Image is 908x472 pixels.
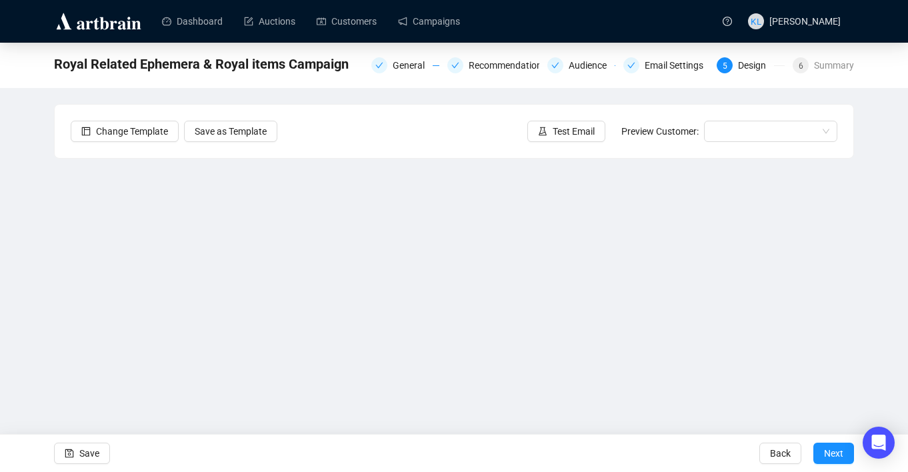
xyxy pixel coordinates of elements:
div: 5Design [717,57,785,73]
span: question-circle [723,17,732,26]
div: General [393,57,433,73]
span: check [375,61,383,69]
span: Change Template [96,124,168,139]
span: 6 [799,61,803,71]
span: experiment [538,127,547,136]
div: Design [738,57,774,73]
span: Save [79,435,99,472]
span: Save as Template [195,124,267,139]
span: [PERSON_NAME] [769,16,841,27]
span: layout [81,127,91,136]
span: Back [770,435,791,472]
div: Email Settings [623,57,709,73]
a: Campaigns [398,4,460,39]
span: Next [824,435,843,472]
button: Save as Template [184,121,277,142]
div: Audience [547,57,615,73]
span: check [551,61,559,69]
span: 5 [723,61,727,71]
div: General [371,57,439,73]
button: Back [759,443,801,464]
button: Test Email [527,121,605,142]
span: save [65,449,74,458]
div: Email Settings [645,57,711,73]
button: Next [813,443,854,464]
div: Open Intercom Messenger [863,427,895,459]
div: Summary [814,57,854,73]
a: Auctions [244,4,295,39]
span: KL [751,14,761,28]
div: 6Summary [793,57,854,73]
button: Save [54,443,110,464]
span: Royal Related Ephemera & Royal items Campaign [54,53,349,75]
div: Recommendations [447,57,539,73]
span: Preview Customer: [621,126,699,137]
div: Recommendations [469,57,555,73]
button: Change Template [71,121,179,142]
div: Audience [569,57,615,73]
span: Test Email [553,124,595,139]
img: logo [54,11,143,32]
a: Customers [317,4,377,39]
a: Dashboard [162,4,223,39]
span: check [451,61,459,69]
span: check [627,61,635,69]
